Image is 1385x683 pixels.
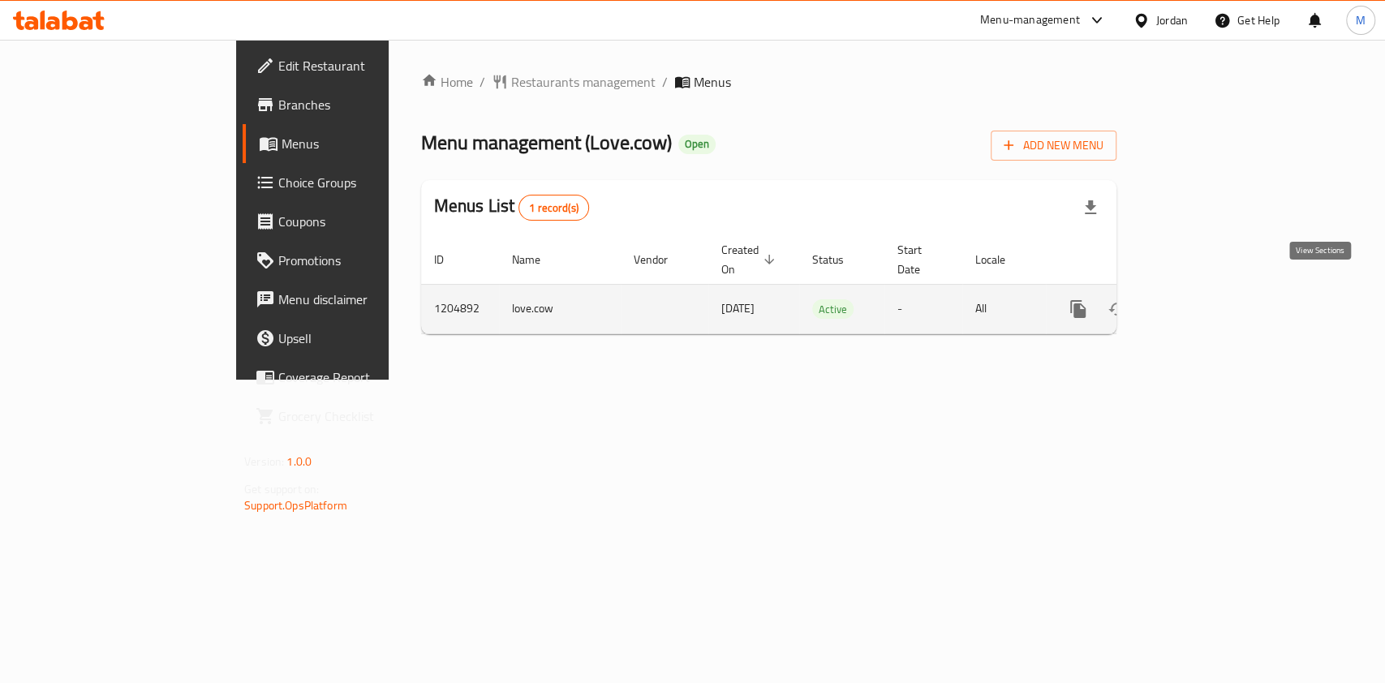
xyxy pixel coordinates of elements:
span: Restaurants management [511,72,656,92]
a: Branches [243,85,467,124]
a: Promotions [243,241,467,280]
span: M [1356,11,1366,29]
a: Menu disclaimer [243,280,467,319]
li: / [662,72,668,92]
span: ID [434,250,465,269]
div: Total records count [518,195,589,221]
td: love.cow [499,284,621,333]
span: Vendor [634,250,689,269]
a: Choice Groups [243,163,467,202]
div: Export file [1071,188,1110,227]
span: Version: [244,451,284,472]
div: Menu-management [980,11,1080,30]
a: Upsell [243,319,467,358]
span: Status [812,250,865,269]
span: Menu management ( Love.cow ) [421,124,672,161]
button: more [1059,290,1098,329]
span: [DATE] [721,298,755,319]
span: Add New Menu [1004,135,1103,156]
span: Created On [721,240,780,279]
div: Active [812,299,854,319]
span: Get support on: [244,479,319,500]
span: Choice Groups [278,173,454,192]
a: Coverage Report [243,358,467,397]
li: / [480,72,485,92]
th: Actions [1046,235,1228,285]
a: Coupons [243,202,467,241]
span: Promotions [278,251,454,270]
button: Add New Menu [991,131,1116,161]
nav: breadcrumb [421,72,1116,92]
span: Coverage Report [278,367,454,387]
a: Support.OpsPlatform [244,495,347,516]
span: Grocery Checklist [278,406,454,426]
td: - [884,284,962,333]
button: Change Status [1098,290,1137,329]
div: Jordan [1156,11,1188,29]
span: Coupons [278,212,454,231]
span: Open [678,137,716,151]
span: Menus [282,134,454,153]
h2: Menus List [434,194,589,221]
table: enhanced table [421,235,1228,334]
span: 1.0.0 [286,451,312,472]
span: Edit Restaurant [278,56,454,75]
a: Menus [243,124,467,163]
span: Locale [975,250,1026,269]
span: Name [512,250,561,269]
span: 1 record(s) [519,200,588,216]
a: Edit Restaurant [243,46,467,85]
span: Upsell [278,329,454,348]
span: Active [812,300,854,319]
span: Branches [278,95,454,114]
span: Start Date [897,240,943,279]
span: Menus [694,72,731,92]
a: Grocery Checklist [243,397,467,436]
div: Open [678,135,716,154]
a: Restaurants management [492,72,656,92]
td: All [962,284,1046,333]
span: Menu disclaimer [278,290,454,309]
